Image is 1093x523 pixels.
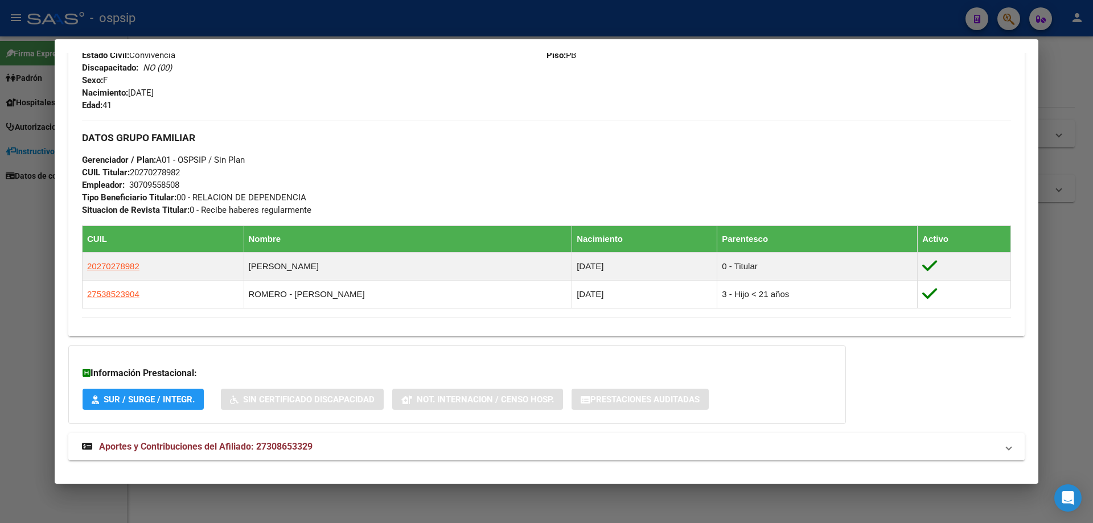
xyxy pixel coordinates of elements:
[82,50,129,60] strong: Estado Civil:
[590,394,700,405] span: Prestaciones Auditadas
[717,281,918,308] td: 3 - Hijo < 21 años
[83,366,832,380] h3: Información Prestacional:
[244,253,572,281] td: [PERSON_NAME]
[546,50,566,60] strong: Piso:
[82,63,138,73] strong: Discapacitado:
[1054,484,1082,512] div: Open Intercom Messenger
[82,88,128,98] strong: Nacimiento:
[572,253,717,281] td: [DATE]
[918,226,1011,253] th: Activo
[82,167,180,178] span: 20270278982
[244,281,572,308] td: ROMERO - [PERSON_NAME]
[82,180,125,190] strong: Empleador:
[82,50,175,60] span: Convivencia
[104,394,195,405] span: SUR / SURGE / INTEGR.
[717,226,918,253] th: Parentesco
[82,131,1011,144] h3: DATOS GRUPO FAMILIAR
[87,261,139,271] span: 20270278982
[143,63,172,73] i: NO (00)
[82,88,154,98] span: [DATE]
[82,205,190,215] strong: Situacion de Revista Titular:
[417,394,554,405] span: Not. Internacion / Censo Hosp.
[68,433,1025,460] mat-expansion-panel-header: Aportes y Contribuciones del Afiliado: 27308653329
[244,226,572,253] th: Nombre
[221,389,384,410] button: Sin Certificado Discapacidad
[87,289,139,299] span: 27538523904
[83,389,204,410] button: SUR / SURGE / INTEGR.
[572,389,709,410] button: Prestaciones Auditadas
[82,100,112,110] span: 41
[82,75,103,85] strong: Sexo:
[243,394,375,405] span: Sin Certificado Discapacidad
[717,253,918,281] td: 0 - Titular
[392,389,563,410] button: Not. Internacion / Censo Hosp.
[546,50,576,60] span: PB
[82,205,311,215] span: 0 - Recibe haberes regularmente
[99,441,313,452] span: Aportes y Contribuciones del Afiliado: 27308653329
[129,179,179,191] div: 30709558508
[82,155,156,165] strong: Gerenciador / Plan:
[83,226,244,253] th: CUIL
[82,192,306,203] span: 00 - RELACION DE DEPENDENCIA
[82,167,130,178] strong: CUIL Titular:
[82,155,245,165] span: A01 - OSPSIP / Sin Plan
[572,281,717,308] td: [DATE]
[572,226,717,253] th: Nacimiento
[82,100,102,110] strong: Edad:
[82,192,176,203] strong: Tipo Beneficiario Titular:
[82,75,108,85] span: F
